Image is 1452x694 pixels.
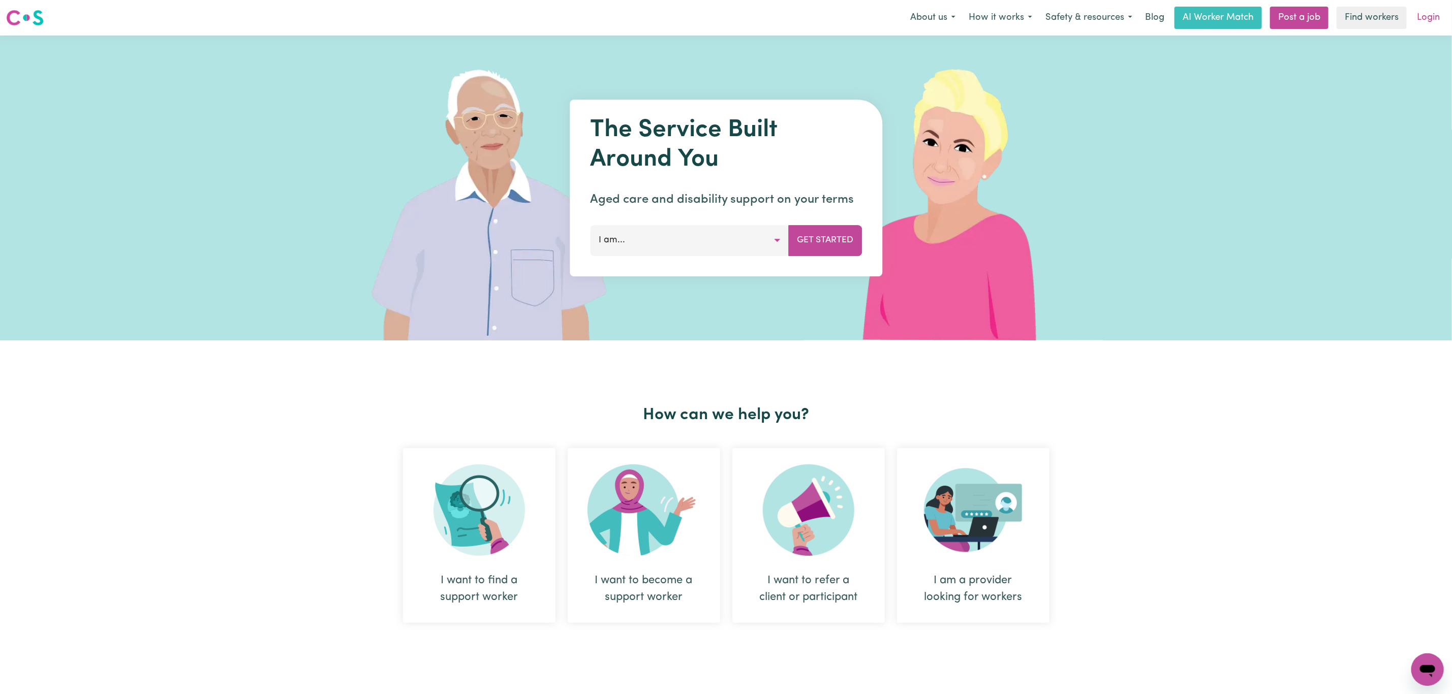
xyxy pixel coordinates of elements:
[962,7,1039,28] button: How it works
[904,7,962,28] button: About us
[434,464,525,556] img: Search
[592,572,696,606] div: I want to become a support worker
[1175,7,1262,29] a: AI Worker Match
[921,572,1025,606] div: I am a provider looking for workers
[1039,7,1139,28] button: Safety & resources
[568,448,720,623] div: I want to become a support worker
[732,448,885,623] div: I want to refer a client or participant
[590,225,789,256] button: I am...
[788,225,862,256] button: Get Started
[924,464,1023,556] img: Provider
[1411,653,1444,686] iframe: Button to launch messaging window, conversation in progress
[590,116,862,174] h1: The Service Built Around You
[590,191,862,209] p: Aged care and disability support on your terms
[6,6,44,29] a: Careseekers logo
[1139,7,1170,29] a: Blog
[588,464,700,556] img: Become Worker
[763,464,854,556] img: Refer
[427,572,531,606] div: I want to find a support worker
[1337,7,1407,29] a: Find workers
[897,448,1049,623] div: I am a provider looking for workers
[1411,7,1446,29] a: Login
[403,448,555,623] div: I want to find a support worker
[757,572,860,606] div: I want to refer a client or participant
[397,405,1056,425] h2: How can we help you?
[6,9,44,27] img: Careseekers logo
[1270,7,1329,29] a: Post a job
